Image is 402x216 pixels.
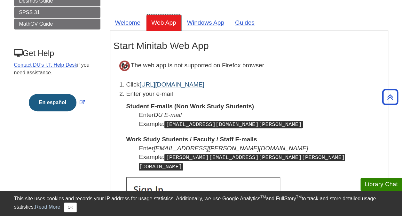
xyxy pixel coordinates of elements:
p: Enter your e-mail [126,89,385,99]
a: Web App [146,15,181,30]
kbd: [PERSON_NAME][EMAIL_ADDRESS][PERSON_NAME][PERSON_NAME][DOMAIN_NAME] [139,154,345,170]
a: SPSS 31 [14,7,100,18]
a: Read More [35,204,60,210]
a: Guides [230,15,260,30]
p: The web app is not supported on Firefox browser. [114,54,385,77]
span: SPSS 31 [19,10,40,15]
a: [URL][DOMAIN_NAME] [139,81,204,88]
sup: TM [296,195,302,199]
div: This site uses cookies and records your IP address for usage statistics. Additionally, we use Goo... [14,195,388,212]
a: Contact DU's I.T. Help Desk [14,62,77,68]
i: DU E-mail [154,112,181,118]
h3: Get Help [14,49,100,58]
kbd: [EMAIL_ADDRESS][DOMAIN_NAME][PERSON_NAME] [164,121,303,128]
dd: Enter Example: [139,144,385,171]
button: Close [64,203,76,212]
a: Windows App [182,15,229,30]
li: Click [126,80,385,89]
dt: Work Study Students / Faculty / Staff E-mails [126,135,385,144]
a: Back to Top [380,93,400,101]
i: [EMAIL_ADDRESS][PERSON_NAME][DOMAIN_NAME] [154,145,308,152]
button: En español [29,94,76,111]
a: Link opens in new window [27,100,86,105]
sup: TM [260,195,266,199]
dd: Enter Example: [139,111,385,129]
dt: Student E-mails (Non Work Study Students) [126,102,385,111]
h2: Start Minitab Web App [114,40,385,51]
span: MathGV Guide [19,21,53,27]
a: Welcome [110,15,146,30]
p: if you need assistance. [14,61,100,77]
a: MathGV Guide [14,19,100,29]
button: Library Chat [360,178,402,191]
